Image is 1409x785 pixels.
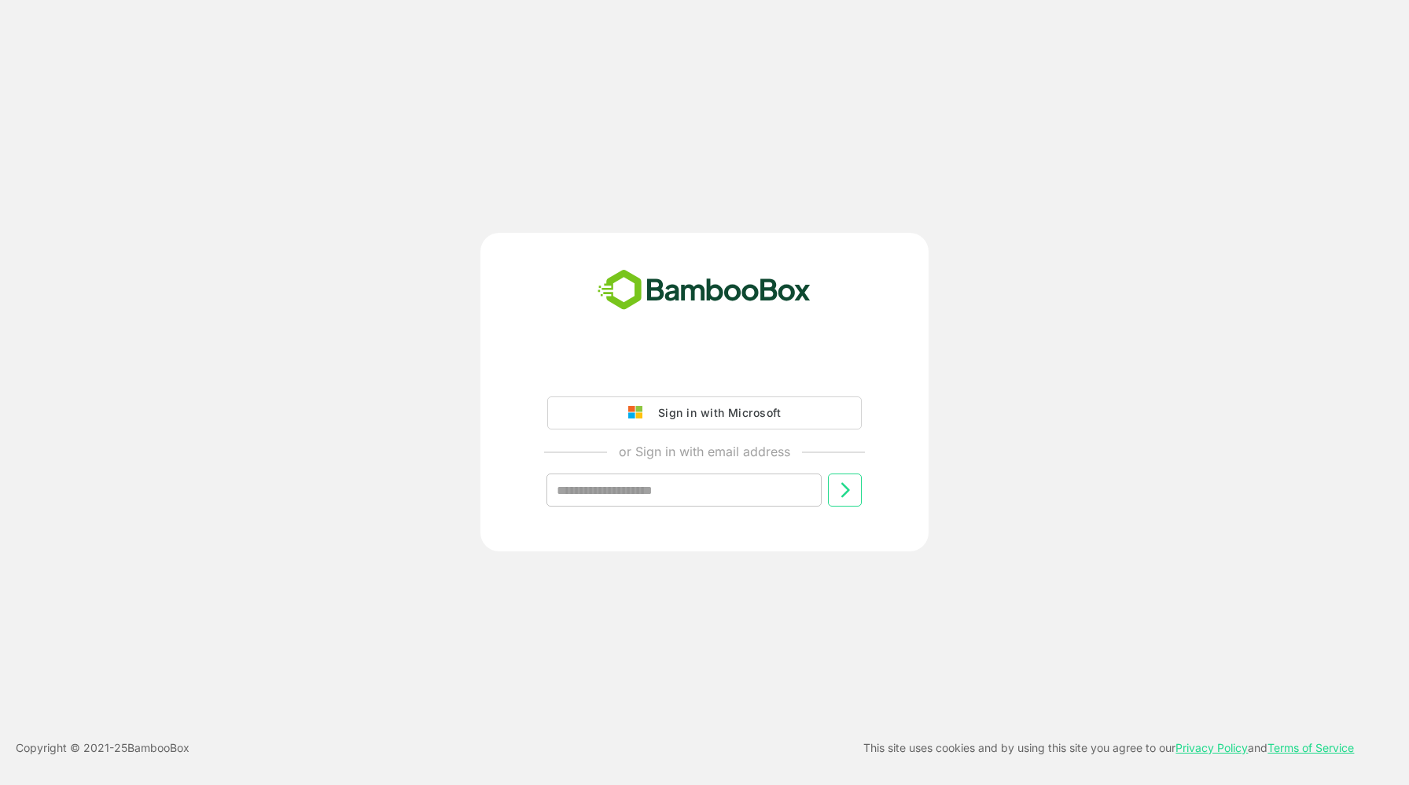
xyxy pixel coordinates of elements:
p: This site uses cookies and by using this site you agree to our and [863,739,1354,757]
p: Copyright © 2021- 25 BambooBox [16,739,189,757]
img: bamboobox [589,264,819,316]
img: google [628,406,650,420]
div: Sign in with Microsoft [650,403,781,423]
iframe: Sign in with Google Button [539,352,870,387]
a: Terms of Service [1267,741,1354,754]
p: or Sign in with email address [619,442,790,461]
a: Privacy Policy [1175,741,1248,754]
